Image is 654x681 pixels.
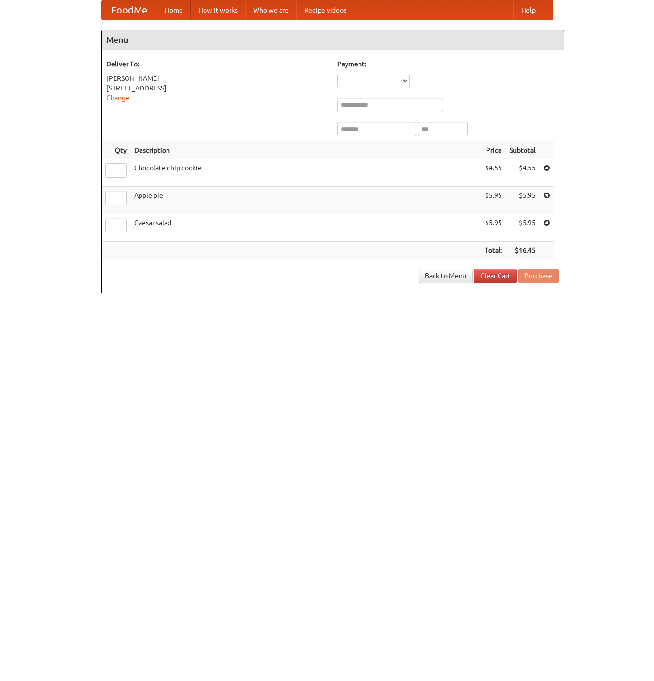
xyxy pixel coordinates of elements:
[474,269,517,283] a: Clear Cart
[157,0,191,20] a: Home
[481,187,506,214] td: $5.95
[106,94,129,102] a: Change
[130,214,481,242] td: Caesar salad
[102,30,564,50] h4: Menu
[419,269,473,283] a: Back to Menu
[481,242,506,259] th: Total:
[506,187,539,214] td: $5.95
[518,269,559,283] button: Purchase
[106,83,328,93] div: [STREET_ADDRESS]
[102,0,157,20] a: FoodMe
[506,159,539,187] td: $4.55
[481,159,506,187] td: $4.55
[481,141,506,159] th: Price
[506,214,539,242] td: $5.95
[245,0,296,20] a: Who we are
[296,0,354,20] a: Recipe videos
[102,141,130,159] th: Qty
[106,74,328,83] div: [PERSON_NAME]
[106,59,328,69] h5: Deliver To:
[513,0,543,20] a: Help
[130,187,481,214] td: Apple pie
[130,141,481,159] th: Description
[191,0,245,20] a: How it works
[130,159,481,187] td: Chocolate chip cookie
[506,242,539,259] th: $16.45
[481,214,506,242] td: $5.95
[337,59,559,69] h5: Payment:
[506,141,539,159] th: Subtotal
